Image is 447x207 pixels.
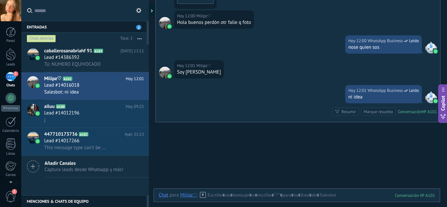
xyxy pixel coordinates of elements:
[136,25,141,30] span: 2
[125,131,144,138] span: Ayer 21:13
[177,13,196,19] div: Hoy 12:00
[197,192,198,198] span: :
[177,62,196,69] div: Hoy 12:01
[35,56,40,60] img: icon
[1,173,20,177] div: Correo
[409,38,419,44] span: Leído
[433,49,438,54] img: waba.svg
[196,62,211,69] span: Milipz♡
[440,95,446,111] span: Copilot
[167,24,172,29] img: waba.svg
[367,38,403,44] span: WhatsApp Business
[94,49,103,53] span: A103
[44,131,78,138] span: 447710173736
[45,160,123,166] span: Añadir Canales
[21,128,149,155] a: avataricon447710173736A102Ayer 21:13Lead #14017266This message type can’t be displayed because it...
[159,67,171,78] span: Milipz♡
[177,19,251,26] div: Hola buenos perdón otr falle q foto
[348,94,419,100] div: ni idea
[167,74,172,78] img: waba.svg
[1,39,20,43] div: Panel
[44,103,55,110] span: ailuu
[367,87,403,94] span: WhatsApp Business
[21,44,149,72] a: avatariconcaballerosanabriahf 91A103[DATE] 12:11Lead #14386392Tú: NUMERO EQUIVOCADO
[1,152,20,156] div: Listas
[425,92,437,103] span: WhatsApp Business
[35,83,40,88] img: icon
[148,6,154,16] div: Mostrar
[21,21,147,33] div: Entradas
[126,76,144,82] span: Hoy 12:01
[44,117,45,123] span: j
[44,48,92,54] span: caballerosanabriahf 91
[422,109,437,114] div: № A101
[35,111,40,116] img: icon
[44,76,62,82] span: Milipz♡
[63,77,72,81] span: A101
[13,71,18,77] span: 2
[118,35,133,42] div: Total: 3
[170,192,179,198] span: para
[395,193,435,198] div: 101
[348,44,419,51] div: nose quien sos
[398,109,422,114] div: Conversación
[126,103,144,110] span: Hoy 09:25
[44,82,80,89] span: Lead #14016018
[364,109,393,115] div: Marque resuelto
[44,145,108,151] span: This message type can’t be displayed because it’s not supported yet.
[44,54,80,61] span: Lead #14386392
[44,110,80,116] span: Lead #14012196
[409,87,419,94] span: Leído
[341,109,356,115] div: Resumir
[348,87,367,94] div: Hoy 12:01
[79,132,88,136] span: A102
[159,17,171,29] span: Milipz♡
[21,72,149,100] a: avatariconMilipz♡A101Hoy 12:01Lead #14016018Salesbot: ni idea
[56,104,65,109] span: A100
[12,189,17,194] span: 3
[177,69,221,76] div: Soy [PERSON_NAME]
[44,138,80,144] span: Lead #14017266
[433,99,438,103] img: waba.svg
[425,42,437,54] span: WhatsApp Business
[120,48,144,54] span: [DATE] 12:11
[1,62,20,67] div: Leads
[1,83,20,88] div: Chats
[21,195,147,207] div: Menciones & Chats de equipo
[196,13,211,19] span: Milipz♡
[27,35,56,43] div: Chats abiertos
[44,61,101,67] span: Tú: NUMERO EQUIVOCADO
[45,166,123,173] span: Captura leads desde Whatsapp y más!
[21,100,149,128] a: avatariconailuuA100Hoy 09:25Lead #14012196j
[1,129,20,133] div: Calendario
[348,38,367,44] div: Hoy 12:00
[44,89,79,95] span: Salesbot: ni idea
[180,192,197,198] div: Milipz♡
[1,105,20,112] div: WhatsApp
[35,139,40,144] img: icon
